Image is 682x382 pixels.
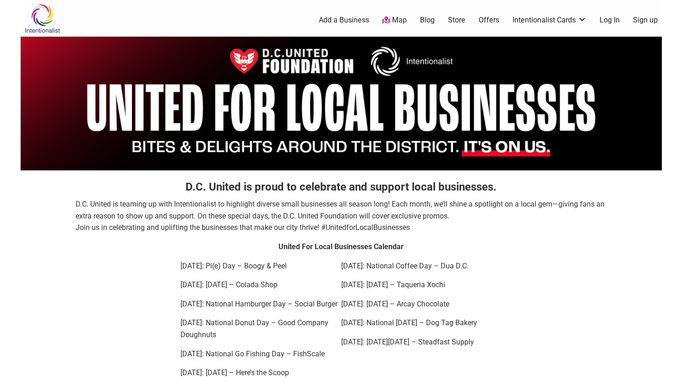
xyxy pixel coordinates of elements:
p: D.C. United is teaming up with Intentionalist to highlight diverse small businesses all season lo... [76,198,607,234]
img: sponsor logo [21,37,662,170]
p: [DATE]: Pi(e) Day – Boogy & Peel [180,260,341,272]
p: [DATE]: [DATE][DATE] – Steadfast Supply [341,336,502,348]
a: Add a Business [319,15,369,25]
p: [DATE]: [DATE] – Arcay Chocolate [341,298,502,310]
p: [DATE]: National Coffee Day – Dua D.C. [341,260,502,272]
a: Sign up [633,15,658,25]
a: Store [448,15,465,25]
img: Intentionalist [21,4,64,33]
p: [DATE]: National Hamburger Day – Social Burger [180,298,341,310]
strong: United For Local Businesses Calendar [278,242,404,251]
a: Map [382,15,407,26]
p: [DATE]: [DATE] – Colada Shop [180,279,341,291]
p: [DATE]: National Donut Day – Good Company Doughnuts [180,317,341,340]
p: [DATE]: National Go Fishing Day – FishScale [180,348,341,360]
strong: D.C. United is proud to celebrate and support local businesses. [186,180,496,193]
a: Intentionalist Cards [513,15,587,25]
p: [DATE]: [DATE] – Here’s the Scoop [180,367,341,379]
a: Blog [420,15,435,25]
p: [DATE]: National [DATE] – Dog Tag Bakery [341,317,502,329]
p: [DATE]: [DATE] – Taqueria Xochi [341,279,502,291]
a: Offers [479,15,499,25]
a: Log In [600,15,620,25]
